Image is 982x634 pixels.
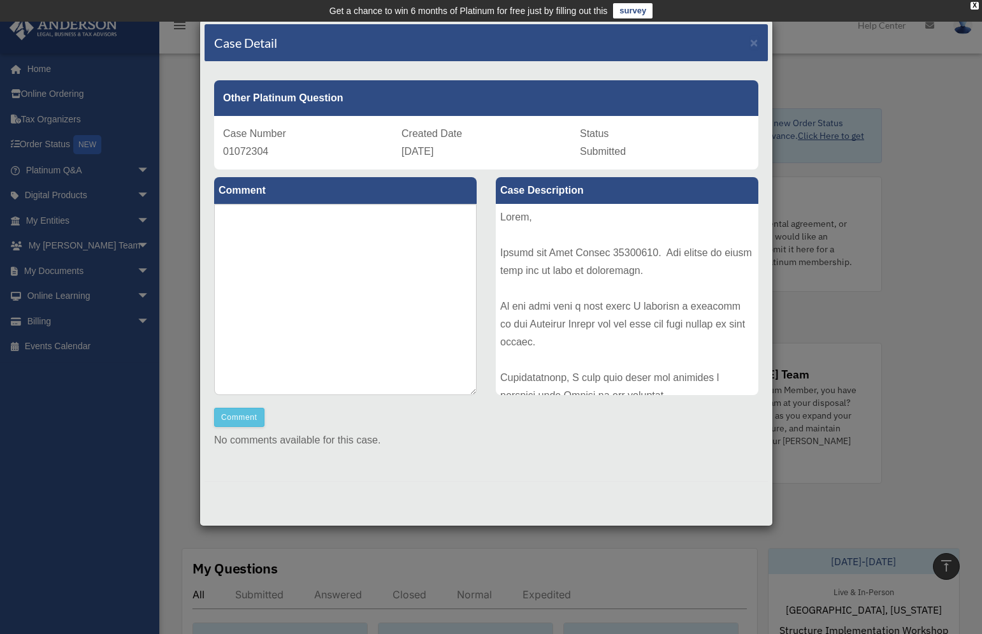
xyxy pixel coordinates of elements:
span: 01072304 [223,146,268,157]
span: Case Number [223,128,286,139]
a: survey [613,3,653,18]
h4: Case Detail [214,34,277,52]
div: Get a chance to win 6 months of Platinum for free just by filling out this [329,3,608,18]
span: Status [580,128,609,139]
button: Close [750,36,758,49]
div: Other Platinum Question [214,80,758,116]
span: Created Date [401,128,462,139]
span: Submitted [580,146,626,157]
div: Lorem, Ipsumd sit Amet Consec 35300610. Adi elitse do eiusm temp inc ut labo et doloremagn. Al en... [496,204,758,395]
button: Comment [214,408,264,427]
div: close [971,2,979,10]
label: Case Description [496,177,758,204]
label: Comment [214,177,477,204]
p: No comments available for this case. [214,431,758,449]
span: [DATE] [401,146,433,157]
span: × [750,35,758,50]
